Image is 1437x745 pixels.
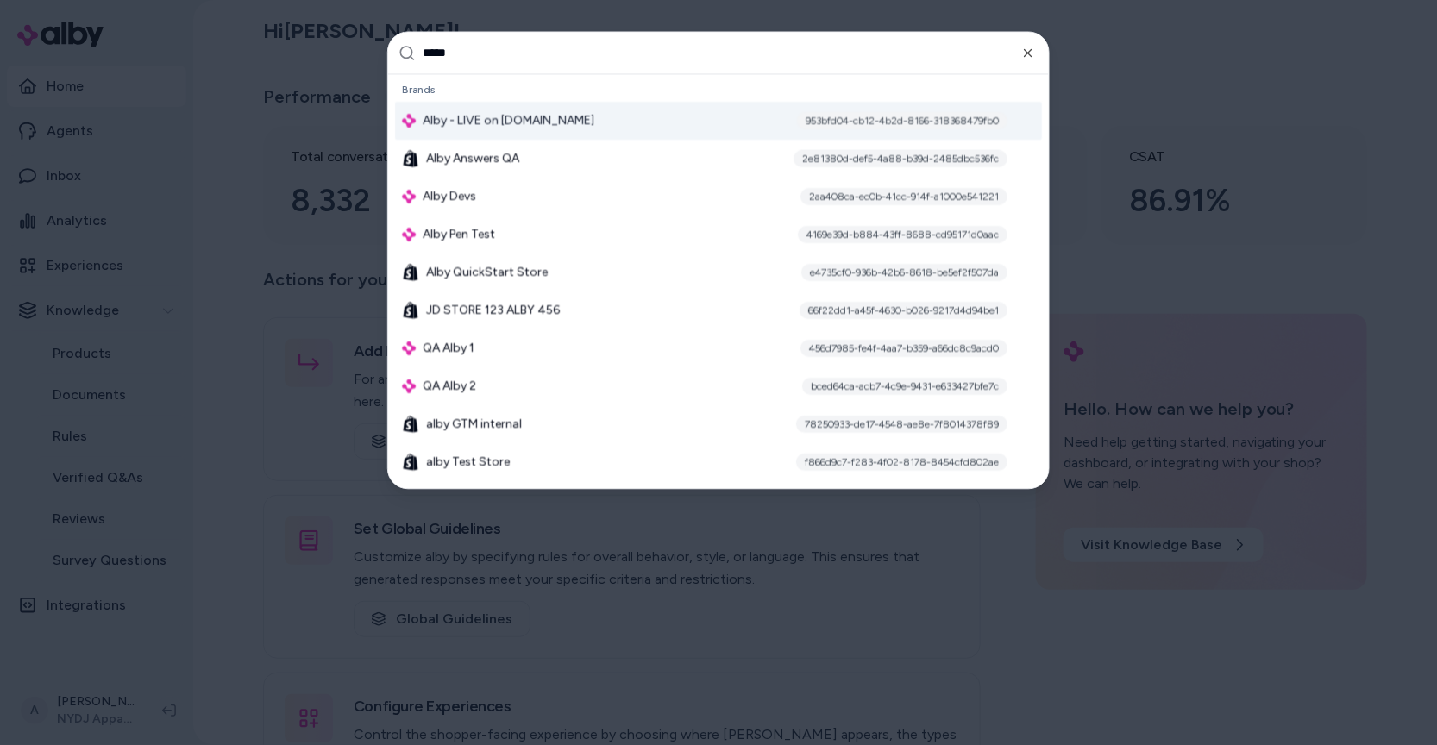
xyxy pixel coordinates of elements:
img: alby Logo [402,380,416,394]
div: Brands [395,78,1042,103]
div: Suggestions [388,75,1049,489]
div: 78250933-de17-4548-ae8e-7f8014378f89 [796,416,1007,434]
span: QA Alby 2 [423,379,476,396]
span: Alby - LIVE on [DOMAIN_NAME] [423,113,594,130]
span: Alby Devs [423,189,476,206]
div: 66f22dd1-a45f-4630-b026-9217d4d94be1 [800,303,1007,320]
div: 2e81380d-def5-4a88-b39d-2485dbc536fc [794,151,1007,168]
span: Alby Pen Test [423,227,495,244]
div: 953bfd04-cb12-4b2d-8166-318368479fb0 [797,113,1007,130]
span: QA Alby 1 [423,341,474,358]
span: Alby Answers QA [426,151,519,168]
div: bced64ca-acb7-4c9e-9431-e633427bfe7c [802,379,1007,396]
span: JD STORE 123 ALBY 456 [426,303,560,320]
div: f866d9c7-f283-4f02-8178-8454cfd802ae [796,454,1007,472]
img: alby Logo [402,229,416,242]
span: alby Test Store [426,454,510,472]
div: e4735cf0-936b-42b6-8618-be5ef2f507da [801,265,1007,282]
img: alby Logo [402,115,416,128]
img: alby Logo [402,191,416,204]
span: alby GTM internal [426,416,522,434]
div: 456d7985-fe4f-4aa7-b359-a66dc8c9acd0 [800,341,1007,358]
img: alby Logo [402,342,416,356]
div: 2aa408ca-ec0b-41cc-914f-a1000e541221 [800,189,1007,206]
span: Alby QuickStart Store [426,265,548,282]
div: 4169e39d-b884-43ff-8688-cd95171d0aac [798,227,1007,244]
